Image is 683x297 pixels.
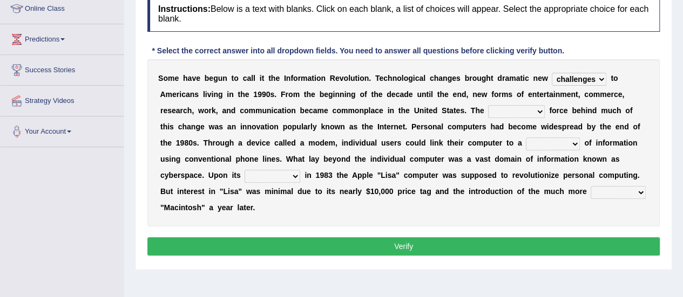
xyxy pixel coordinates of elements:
b: g [213,74,218,82]
b: h [182,122,187,131]
b: n [267,106,272,115]
b: v [192,74,196,82]
b: t [437,90,440,99]
b: n [213,90,218,99]
b: n [587,106,592,115]
b: e [324,106,328,115]
b: . [464,106,466,115]
b: e [477,90,482,99]
b: t [304,90,307,99]
b: r [208,106,211,115]
b: b [572,106,577,115]
b: o [403,74,408,82]
b: t [312,74,314,82]
b: c [375,106,379,115]
b: m [509,74,516,82]
b: n [533,74,538,82]
b: t [576,90,578,99]
b: 1 [253,90,258,99]
b: c [612,106,617,115]
b: h [183,74,188,82]
b: n [232,122,236,131]
b: o [613,74,618,82]
b: t [520,74,523,82]
b: h [240,90,245,99]
b: e [405,106,410,115]
b: w [198,106,204,115]
b: s [170,122,174,131]
b: n [222,74,227,82]
b: t [491,74,493,82]
b: t [447,106,449,115]
b: c [430,74,434,82]
b: t [426,90,429,99]
b: e [606,90,611,99]
b: d [497,74,502,82]
b: m [601,106,607,115]
b: i [357,74,360,82]
b: i [429,90,431,99]
b: 9 [258,90,262,99]
b: a [222,106,226,115]
b: g [328,90,333,99]
b: u [477,74,482,82]
b: a [370,106,375,115]
b: r [556,106,559,115]
b: i [285,106,287,115]
b: e [566,90,571,99]
a: Success Stories [1,55,124,82]
b: e [618,90,622,99]
b: a [227,122,232,131]
b: l [348,74,350,82]
b: r [502,74,505,82]
b: a [186,90,190,99]
b: n [457,90,462,99]
b: e [409,90,413,99]
b: n [571,90,576,99]
b: v [207,90,212,99]
b: a [176,106,180,115]
b: m [301,74,307,82]
button: Verify [147,237,660,255]
b: i [240,122,242,131]
b: i [205,90,207,99]
b: o [163,74,168,82]
b: n [229,90,234,99]
b: I [284,74,286,82]
b: m [560,90,566,99]
b: h [306,90,311,99]
b: e [452,74,456,82]
b: a [247,74,251,82]
b: o [293,74,298,82]
b: d [404,90,409,99]
b: l [251,74,253,82]
b: o [336,106,341,115]
b: r [298,74,301,82]
b: s [456,74,461,82]
b: . [369,74,371,82]
b: u [607,106,612,115]
b: n [191,122,196,131]
b: i [227,90,229,99]
b: t [232,74,234,82]
b: e [379,74,383,82]
b: r [611,90,613,99]
b: m [341,106,348,115]
b: a [187,122,191,131]
b: e [528,90,532,99]
b: t [426,106,429,115]
b: n [286,74,291,82]
b: a [278,106,282,115]
b: h [617,106,621,115]
b: w [481,90,487,99]
b: n [242,122,247,131]
b: t [262,74,265,82]
b: e [174,74,179,82]
b: o [360,90,364,99]
b: o [625,106,630,115]
b: s [167,106,172,115]
b: u [218,74,223,82]
b: o [397,74,402,82]
b: u [417,90,422,99]
b: n [532,90,537,99]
